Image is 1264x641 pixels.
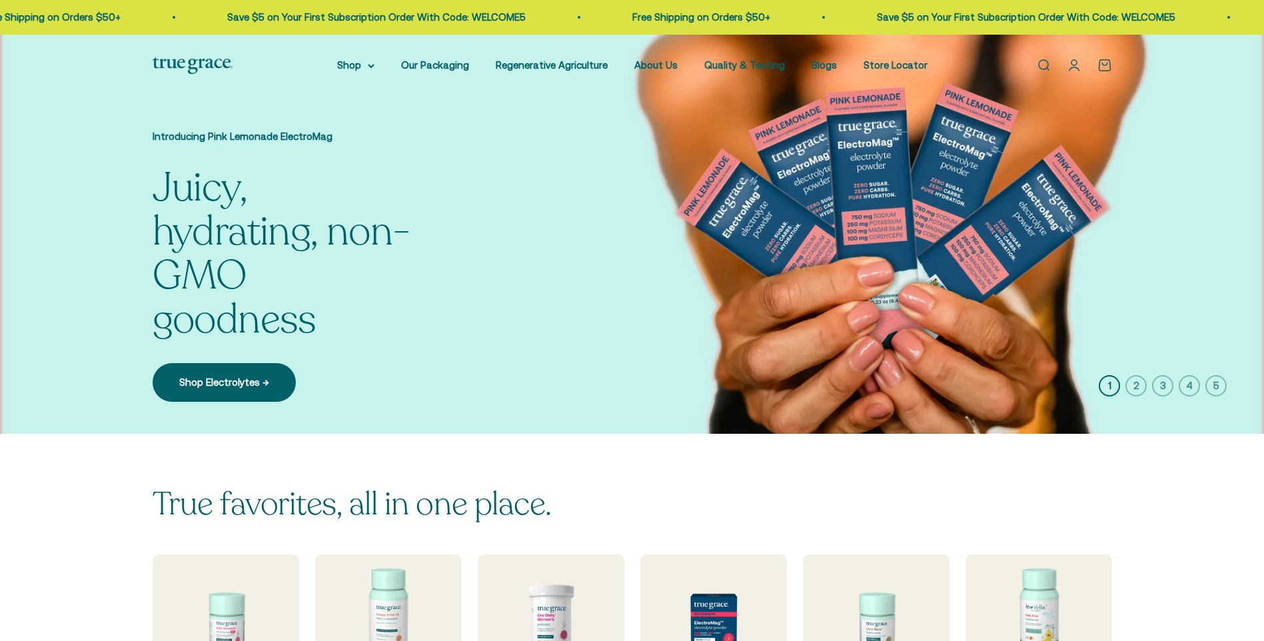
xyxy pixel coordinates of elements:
[1125,375,1147,396] button: 2
[1152,375,1173,396] button: 3
[153,363,296,402] a: Shop Electrolytes →
[704,59,785,71] a: Quality & Testing
[153,482,552,526] split-lines: True favorites, all in one place.
[628,11,766,23] a: Free Shipping on Orders $50+
[1179,375,1200,396] button: 4
[864,59,928,71] a: Store Locator
[153,161,410,347] split-lines: Juicy, hydrating, non-GMO goodness
[812,59,837,71] a: Blogs
[634,59,678,71] a: About Us
[223,9,521,25] p: Save $5 on Your First Subscription Order With Code: WELCOME5
[496,59,608,71] a: Regenerative Agriculture
[401,59,469,71] a: Our Packaging
[337,57,374,73] summary: Shop
[1205,375,1227,396] button: 5
[872,9,1171,25] p: Save $5 on Your First Subscription Order With Code: WELCOME5
[153,129,419,145] p: Introducing Pink Lemonade ElectroMag
[1099,375,1120,396] button: 1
